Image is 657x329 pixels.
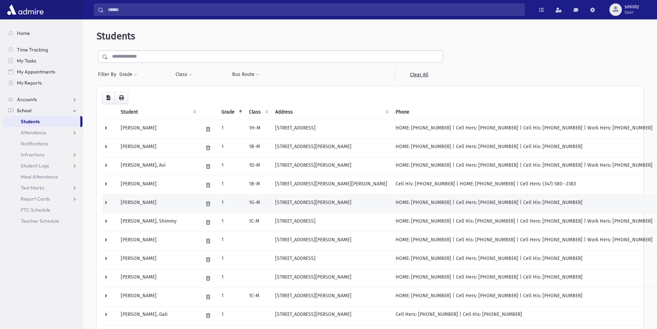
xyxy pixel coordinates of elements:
a: Report Cards [3,193,82,204]
td: [STREET_ADDRESS][PERSON_NAME] [271,138,391,157]
td: [PERSON_NAME], Gali [117,306,199,325]
td: 1 [217,120,245,138]
span: Report Cards [21,196,50,202]
span: My Reports [17,80,42,86]
span: Notifications [21,141,48,147]
button: CSV [102,92,115,104]
span: Students [21,118,40,125]
a: My Appointments [3,66,82,77]
td: 1 [217,232,245,250]
td: 1B-M [245,176,271,194]
a: Time Tracking [3,44,82,55]
span: PTC Schedule [21,207,50,213]
td: 1 [217,288,245,306]
td: [STREET_ADDRESS][PERSON_NAME] [271,269,391,288]
td: Cell His: [PHONE_NUMBER] | HOME: [PHONE_NUMBER] | Cell Hers: (347) 580--2383 [391,176,657,194]
span: Student Logs [21,163,49,169]
td: [PERSON_NAME], Shimmy [117,213,199,232]
a: Home [3,28,82,39]
button: Print [115,92,128,104]
span: smintz [625,4,639,10]
td: [STREET_ADDRESS][PERSON_NAME] [271,157,391,176]
a: Notifications [3,138,82,149]
td: HOME: [PHONE_NUMBER] | Cell His: [PHONE_NUMBER] | Cell Hers: [PHONE_NUMBER] | Work Hers: [PHONE_N... [391,232,657,250]
td: [PERSON_NAME] [117,288,199,306]
td: [STREET_ADDRESS][PERSON_NAME][PERSON_NAME] [271,176,391,194]
a: My Tasks [3,55,82,66]
a: Accounts [3,94,82,105]
th: Address: activate to sort column ascending [271,104,391,120]
td: 1 [217,176,245,194]
td: 1 [217,194,245,213]
a: Infractions [3,149,82,160]
button: Bus Route [232,68,260,81]
td: HOME: [PHONE_NUMBER] | Cell Hers: [PHONE_NUMBER] | Cell His: [PHONE_NUMBER] | Work Hers: [PHONE_N... [391,157,657,176]
td: HOME: [PHONE_NUMBER] | Cell Hers: [PHONE_NUMBER] | Cell His: [PHONE_NUMBER] [391,138,657,157]
td: [STREET_ADDRESS] [271,250,391,269]
td: HOME: [PHONE_NUMBER] | Cell Hers: [PHONE_NUMBER] | Cell His: [PHONE_NUMBER] [391,194,657,213]
a: School [3,105,82,116]
td: HOME: [PHONE_NUMBER] | Cell Hers: [PHONE_NUMBER] | Cell His: [PHONE_NUMBER] [391,250,657,269]
td: [PERSON_NAME] [117,120,199,138]
td: 1C-M [245,288,271,306]
td: [STREET_ADDRESS][PERSON_NAME] [271,194,391,213]
td: HOME: [PHONE_NUMBER] | Cell Hers: [PHONE_NUMBER] | Cell His: [PHONE_NUMBER] [391,288,657,306]
td: HOME: [PHONE_NUMBER] | Cell Hers: [PHONE_NUMBER] | Cell His: [PHONE_NUMBER] [391,269,657,288]
span: Meal Attendance [21,174,58,180]
td: [PERSON_NAME], Avi [117,157,199,176]
span: Teacher Schedule [21,218,59,224]
a: Attendance [3,127,82,138]
span: Accounts [17,96,37,103]
td: [PERSON_NAME] [117,138,199,157]
td: 1 [217,213,245,232]
th: Phone [391,104,657,120]
button: Class [175,68,192,81]
td: 1 [217,269,245,288]
a: PTC Schedule [3,204,82,215]
span: Home [17,30,30,36]
a: Student Logs [3,160,82,171]
td: 1 [217,138,245,157]
td: 1C-M [245,213,271,232]
a: Clear All [395,68,443,81]
span: Attendance [21,129,46,136]
td: [STREET_ADDRESS][PERSON_NAME] [271,232,391,250]
span: User [625,10,639,15]
td: 1G-M [245,194,271,213]
span: Infractions [21,152,44,158]
img: AdmirePro [6,3,45,17]
a: Test Marks [3,182,82,193]
span: My Appointments [17,69,55,75]
td: [STREET_ADDRESS] [271,120,391,138]
td: [PERSON_NAME] [117,194,199,213]
span: Time Tracking [17,47,48,53]
td: 1 [217,250,245,269]
td: [PERSON_NAME] [117,176,199,194]
th: Student: activate to sort column ascending [117,104,199,120]
a: Students [3,116,80,127]
a: My Reports [3,77,82,88]
th: Grade: activate to sort column descending [217,104,245,120]
td: 1H-M [245,120,271,138]
td: 1 [217,306,245,325]
span: Students [97,30,135,42]
span: Filter By [98,71,119,78]
td: [PERSON_NAME] [117,269,199,288]
th: Class: activate to sort column ascending [245,104,271,120]
span: School [17,107,31,114]
span: Test Marks [21,185,44,191]
td: [PERSON_NAME] [117,250,199,269]
td: 1B-M [245,138,271,157]
button: Grade [119,68,138,81]
td: HOME: [PHONE_NUMBER] | Cell His: [PHONE_NUMBER] | Cell Hers: [PHONE_NUMBER] | Work Hers: [PHONE_N... [391,213,657,232]
td: [STREET_ADDRESS][PERSON_NAME] [271,306,391,325]
td: 1 [217,157,245,176]
td: HOME: [PHONE_NUMBER] | Cell Hers: [PHONE_NUMBER] | Cell His: [PHONE_NUMBER] | Work Hers: [PHONE_N... [391,120,657,138]
td: [STREET_ADDRESS] [271,213,391,232]
span: My Tasks [17,58,36,64]
td: 1D-M [245,157,271,176]
td: [PERSON_NAME] [117,232,199,250]
a: Teacher Schedule [3,215,82,226]
td: Cell Hers: [PHONE_NUMBER] | Cell His: [PHONE_NUMBER] [391,306,657,325]
a: Meal Attendance [3,171,82,182]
